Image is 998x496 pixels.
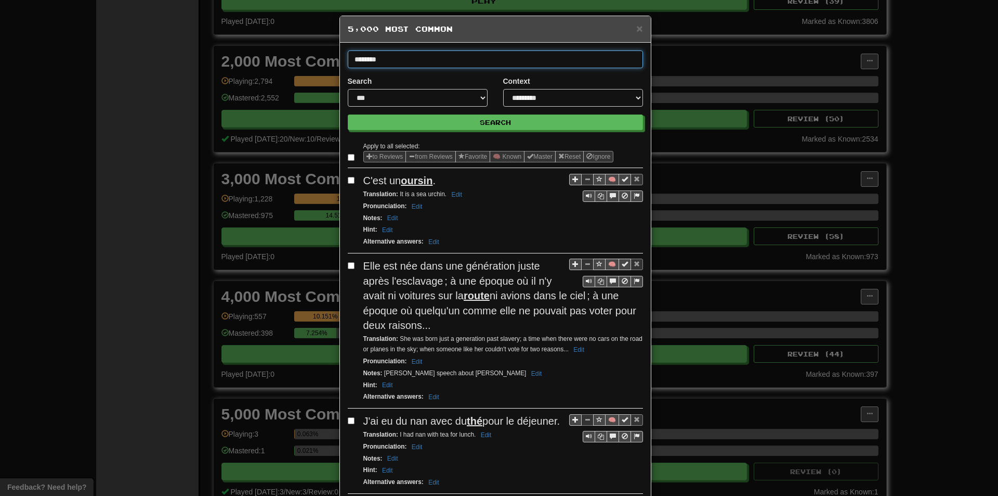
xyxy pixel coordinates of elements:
[363,478,424,486] strong: Alternative answers :
[384,212,401,224] button: Edit
[605,259,619,270] button: 🧠
[379,224,396,236] button: Edit
[570,344,587,355] button: Edit
[425,236,442,248] button: Edit
[467,415,482,427] u: thé
[464,290,490,301] u: route
[363,190,466,198] small: It is a sea urchin.
[363,393,424,400] strong: Alternative answers :
[409,356,426,367] button: Edit
[348,76,372,86] label: Search
[605,174,619,185] button: 🧠
[363,260,636,331] span: Elle est née dans une génération juste après l'esclavage ; à une époque où il n'y avait ni voitur...
[503,76,530,86] label: Context
[569,173,643,202] div: Sentence controls
[478,429,495,441] button: Edit
[605,414,619,426] button: 🧠
[363,143,420,150] small: Apply to all selected:
[363,381,377,389] strong: Hint :
[425,477,442,488] button: Edit
[363,238,424,245] strong: Alternative answers :
[363,190,398,198] strong: Translation :
[363,175,436,186] span: C'est un .
[363,431,495,438] small: I had nan with tea for lunch.
[363,370,545,377] small: [PERSON_NAME] speech about [PERSON_NAME]
[425,391,442,403] button: Edit
[384,453,401,464] button: Edit
[583,431,643,442] div: Sentence controls
[569,414,643,442] div: Sentence controls
[363,151,614,162] div: Sentence options
[405,151,456,162] button: from Reviews
[363,214,383,222] strong: Notes :
[409,201,426,212] button: Edit
[363,226,377,233] strong: Hint :
[528,368,545,379] button: Edit
[363,335,642,353] small: She was born just a generation past slavery; a time when there were no cars on the road or planes...
[363,335,398,342] strong: Translation :
[583,276,643,287] div: Sentence controls
[583,151,613,162] button: Ignore
[363,443,407,450] strong: Pronunciation :
[363,202,407,210] strong: Pronunciation :
[490,151,524,162] button: 🧠 Known
[348,24,643,34] h5: 5,000 Most Common
[363,370,383,377] strong: Notes :
[448,189,465,200] button: Edit
[555,151,584,162] button: Reset
[379,465,396,476] button: Edit
[363,415,560,427] span: J'ai eu du nan avec du pour le déjeuner.
[583,190,643,202] div: Sentence controls
[636,22,642,34] span: ×
[379,379,396,391] button: Edit
[363,455,383,462] strong: Notes :
[401,175,432,186] u: oursin
[636,23,642,34] button: Close
[569,259,643,287] div: Sentence controls
[363,431,398,438] strong: Translation :
[348,115,643,130] button: Search
[363,466,377,474] strong: Hint :
[524,151,556,162] button: Master
[409,441,426,453] button: Edit
[363,151,406,162] button: to Reviews
[455,151,490,162] button: Favorite
[363,358,407,365] strong: Pronunciation :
